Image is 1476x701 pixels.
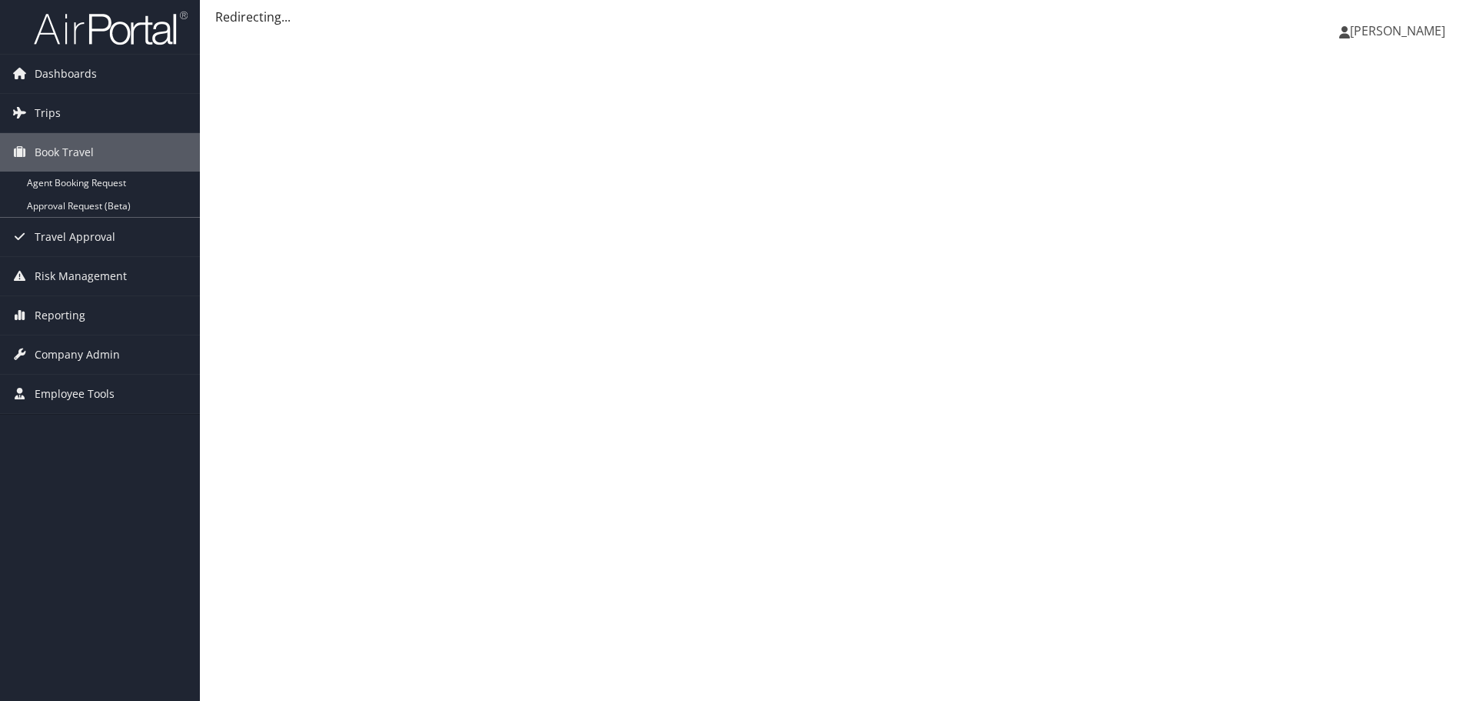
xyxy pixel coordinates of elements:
[215,8,1461,26] div: Redirecting...
[1339,8,1461,54] a: [PERSON_NAME]
[35,335,120,374] span: Company Admin
[35,257,127,295] span: Risk Management
[34,10,188,46] img: airportal-logo.png
[35,133,94,172] span: Book Travel
[35,55,97,93] span: Dashboards
[35,94,61,132] span: Trips
[1350,22,1445,39] span: [PERSON_NAME]
[35,375,115,413] span: Employee Tools
[35,218,115,256] span: Travel Approval
[35,296,85,335] span: Reporting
